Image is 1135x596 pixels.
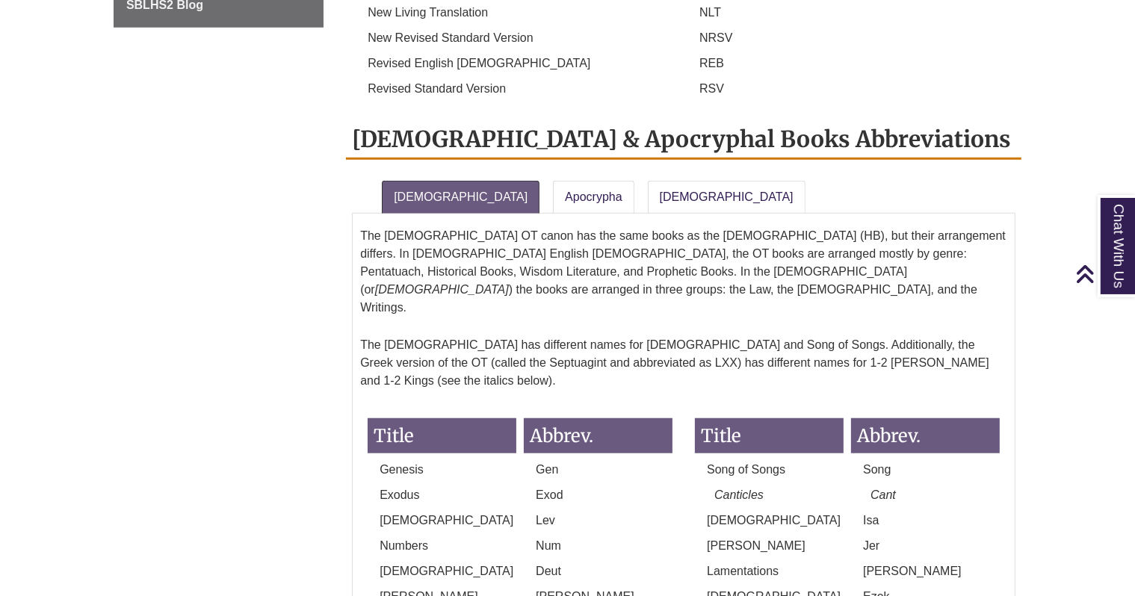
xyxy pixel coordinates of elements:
[524,486,672,504] p: Exod
[870,488,896,501] em: Cant
[648,181,805,214] a: [DEMOGRAPHIC_DATA]
[382,181,539,214] a: [DEMOGRAPHIC_DATA]
[524,537,672,555] p: Num
[368,512,516,530] p: [DEMOGRAPHIC_DATA]
[356,29,680,47] p: New Revised Standard Version
[851,512,1000,530] p: Isa
[524,512,672,530] p: Lev
[375,283,509,296] em: [DEMOGRAPHIC_DATA]
[687,29,1012,47] p: NRSV
[368,486,516,504] p: Exodus
[368,461,516,479] p: Genesis
[360,330,1007,396] p: The [DEMOGRAPHIC_DATA] has different names for [DEMOGRAPHIC_DATA] and Song of Songs. Additionally...
[360,221,1007,323] p: The [DEMOGRAPHIC_DATA] OT canon has the same books as the [DEMOGRAPHIC_DATA] (HB), but their arra...
[356,80,680,98] p: Revised Standard Version
[524,562,672,580] p: Deut
[356,55,680,72] p: Revised English [DEMOGRAPHIC_DATA]
[851,537,1000,555] p: Jer
[695,461,844,479] p: Song of Songs
[524,418,672,453] h3: Abbrev.
[368,562,516,580] p: [DEMOGRAPHIC_DATA]
[524,461,672,479] p: Gen
[368,418,516,453] h3: Title
[1075,264,1131,284] a: Back to Top
[695,562,844,580] p: Lamentations
[695,512,844,530] p: [DEMOGRAPHIC_DATA]
[687,55,1012,72] p: REB
[695,537,844,555] p: [PERSON_NAME]
[851,562,1000,580] p: [PERSON_NAME]
[356,4,680,22] p: New Living Translation
[695,418,844,453] h3: Title
[851,461,1000,479] p: Song
[714,488,764,501] em: Canticles
[687,4,1012,22] p: NLT
[553,181,634,214] a: Apocrypha
[851,418,1000,453] h3: Abbrev.
[687,80,1012,98] p: RSV
[368,537,516,555] p: Numbers
[346,120,1021,160] h2: [DEMOGRAPHIC_DATA] & Apocryphal Books Abbreviations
